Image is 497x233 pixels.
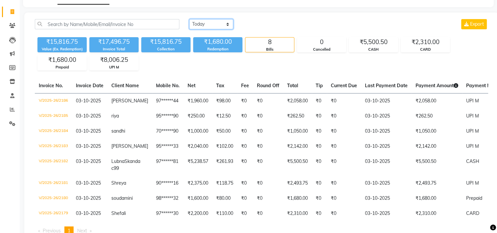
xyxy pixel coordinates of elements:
div: Cancelled [297,47,346,52]
td: ₹2,142.00 [283,139,312,154]
td: ₹5,500.50 [412,154,462,176]
span: Export [470,21,484,27]
td: ₹0 [237,93,253,109]
td: 03-10-2025 [361,206,412,221]
td: ₹0 [327,139,361,154]
div: Bills [245,47,294,52]
td: 03-10-2025 [361,139,412,154]
td: 03-10-2025 [361,176,412,191]
span: Fee [241,83,249,89]
td: ₹250.00 [184,109,212,124]
td: V/2025-26/2180 [35,191,72,206]
span: Mobile No. [156,83,180,89]
td: ₹1,000.00 [184,124,212,139]
td: ₹12.50 [212,109,237,124]
td: ₹0 [327,109,361,124]
div: Redemption [193,46,242,52]
span: Invoice Date [76,83,103,89]
td: ₹0 [253,154,283,176]
td: ₹80.00 [212,191,237,206]
div: Prepaid [38,65,86,70]
div: ₹8,006.25 [90,55,138,65]
td: 03-10-2025 [361,109,412,124]
span: 03-10-2025 [76,158,101,164]
div: ₹1,680.00 [38,55,86,65]
td: ₹1,960.00 [184,93,212,109]
td: ₹0 [237,124,253,139]
td: ₹2,310.00 [412,206,462,221]
span: 03-10-2025 [76,113,101,119]
td: ₹0 [327,154,361,176]
span: sandhi [111,128,125,134]
div: ₹5,500.50 [349,38,398,47]
td: ₹262.50 [283,109,312,124]
td: ₹118.75 [212,176,237,191]
td: ₹0 [237,206,253,221]
span: Payment Amount [416,83,458,89]
span: CASH [466,158,479,164]
span: Tip [316,83,323,89]
td: ₹0 [237,176,253,191]
div: ₹15,816.75 [37,37,87,46]
span: Invoice No. [39,83,63,89]
td: ₹262.50 [412,109,462,124]
td: ₹2,040.00 [184,139,212,154]
td: ₹2,200.00 [184,206,212,221]
div: UPI M [90,65,138,70]
td: ₹2,058.00 [283,93,312,109]
span: Lubna [111,158,124,164]
td: ₹0 [237,154,253,176]
td: ₹0 [312,139,327,154]
span: [PERSON_NAME] [111,143,148,149]
td: ₹261.93 [212,154,237,176]
td: ₹2,493.75 [412,176,462,191]
td: V/2025-26/2185 [35,109,72,124]
td: ₹5,238.57 [184,154,212,176]
td: ₹0 [327,176,361,191]
td: ₹1,600.00 [184,191,212,206]
td: ₹0 [327,191,361,206]
td: ₹2,493.75 [283,176,312,191]
td: ₹0 [253,176,283,191]
td: V/2025-26/2179 [35,206,72,221]
td: ₹0 [237,109,253,124]
td: ₹0 [312,124,327,139]
span: Round Off [257,83,279,89]
span: soudamini [111,195,133,201]
span: 03-10-2025 [76,180,101,186]
td: ₹1,680.00 [283,191,312,206]
div: ₹17,496.75 [89,37,139,46]
td: ₹110.00 [212,206,237,221]
td: 03-10-2025 [361,191,412,206]
span: Shefali [111,210,126,216]
span: UPI M [466,113,479,119]
span: Client Name [111,83,139,89]
td: ₹2,058.00 [412,93,462,109]
td: V/2025-26/2182 [35,154,72,176]
span: Skanda c99 [111,158,140,171]
td: ₹2,142.00 [412,139,462,154]
td: ₹50.00 [212,124,237,139]
td: ₹102.00 [212,139,237,154]
td: ₹0 [237,139,253,154]
td: ₹0 [253,124,283,139]
td: ₹0 [312,191,327,206]
td: ₹0 [253,206,283,221]
span: Shreya [111,180,126,186]
span: 03-10-2025 [76,143,101,149]
td: 03-10-2025 [361,154,412,176]
td: ₹5,500.50 [283,154,312,176]
td: ₹0 [253,139,283,154]
span: Prepaid [466,195,482,201]
div: Invoice Total [89,46,139,52]
div: CARD [401,47,450,52]
span: [PERSON_NAME] [111,98,148,104]
td: 03-10-2025 [361,124,412,139]
td: ₹2,375.00 [184,176,212,191]
span: Current Due [331,83,357,89]
div: ₹1,680.00 [193,37,242,46]
span: 03-10-2025 [76,195,101,201]
div: ₹15,816.75 [141,37,191,46]
td: ₹0 [327,206,361,221]
td: ₹98.00 [212,93,237,109]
